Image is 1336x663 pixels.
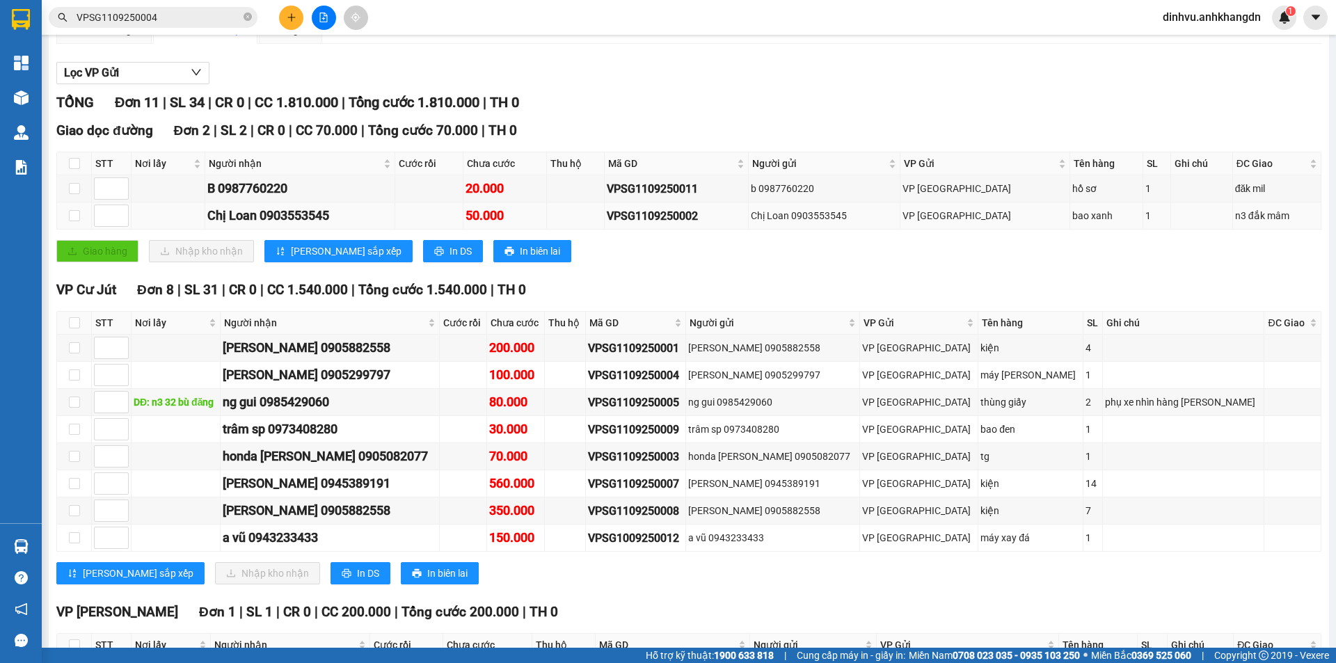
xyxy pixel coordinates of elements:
span: Mã GD [589,315,671,330]
div: [PERSON_NAME] 0905882558 [688,503,857,518]
span: | [784,648,786,663]
span: | [483,94,486,111]
div: 1 [1085,422,1100,437]
div: VPSG1109250004 [588,367,683,384]
td: VP Sài Gòn [900,175,1070,202]
div: [PERSON_NAME] 0905882558 [223,338,437,358]
td: VPSG1109250002 [605,202,749,230]
span: file-add [319,13,328,22]
span: SL 2 [221,122,247,138]
td: VPSG1109250008 [586,497,686,525]
span: | [361,122,365,138]
span: Người nhận [214,637,356,653]
span: Người nhận [209,156,381,171]
div: 1 [1085,530,1100,545]
span: aim [351,13,360,22]
span: ĐC Giao [1237,637,1307,653]
span: SL 31 [184,282,218,298]
span: Nơi lấy [135,637,196,653]
th: Cước rồi [440,312,487,335]
div: VPSG1109250011 [607,180,746,198]
span: Người gửi [690,315,845,330]
span: Nơi lấy [135,315,206,330]
td: VPSG1009250012 [586,525,686,552]
div: VP [GEOGRAPHIC_DATA] [902,208,1067,223]
div: 100.000 [489,365,542,385]
div: đăk mil [1235,181,1319,196]
div: 0905830514 [12,45,123,65]
th: Thu hộ [547,152,605,175]
div: VP [GEOGRAPHIC_DATA] [862,449,976,464]
div: 50.000 [466,206,544,225]
th: Thu hộ [532,634,595,657]
span: | [163,94,166,111]
span: VP Gửi [904,156,1056,171]
td: VP Sài Gòn [860,335,978,362]
th: Thu hộ [545,312,585,335]
span: Mã GD [599,637,735,653]
div: n3 đắk mâm [1235,208,1319,223]
th: STT [92,152,132,175]
span: TH 0 [530,604,558,620]
th: Cước rồi [370,634,443,657]
div: 4 [1085,340,1100,356]
span: question-circle [15,571,28,584]
th: Ghi chú [1171,152,1232,175]
button: aim [344,6,368,30]
div: 14 [1085,476,1100,491]
div: hồ sơ [1072,181,1140,196]
img: solution-icon [14,160,29,175]
span: down [191,67,202,78]
img: warehouse-icon [14,90,29,105]
td: VPSG1109250009 [586,416,686,443]
div: 70.000 [489,447,542,466]
button: sort-ascending[PERSON_NAME] sắp xếp [56,562,205,584]
div: b 0987760220 [751,181,897,196]
button: printerIn DS [423,240,483,262]
div: [PERSON_NAME] [12,29,123,45]
div: VP [GEOGRAPHIC_DATA] [862,530,976,545]
div: 350.000 [489,501,542,520]
div: bao xanh [1072,208,1140,223]
span: | [1202,648,1204,663]
th: Chưa cước [487,312,545,335]
span: | [395,604,398,620]
span: TH 0 [498,282,526,298]
div: 1 [1085,449,1100,464]
span: plus [287,13,296,22]
td: VPSG1109250007 [586,470,686,497]
span: TH 0 [490,94,519,111]
span: ĐC Giao [1268,315,1307,330]
span: dinhvu.anhkhangdn [1152,8,1272,26]
span: Miền Bắc [1091,648,1191,663]
span: In DS [357,566,379,581]
td: VPSG1109250004 [586,362,686,389]
div: VP [GEOGRAPHIC_DATA] [902,181,1067,196]
div: a vũ 0943233433 [223,528,437,548]
span: CC 200.000 [321,604,391,620]
div: trâm sp 0973408280 [688,422,857,437]
button: caret-down [1303,6,1328,30]
span: ĐC Giao [1236,156,1307,171]
span: | [222,282,225,298]
div: 200.000 [489,338,542,358]
td: VP Sài Gòn [860,470,978,497]
div: ng gui 0985429060 [223,392,437,412]
div: VP [GEOGRAPHIC_DATA] [862,503,976,518]
span: printer [412,568,422,580]
span: | [491,282,494,298]
button: plus [279,6,303,30]
button: printerIn biên lai [493,240,571,262]
div: 30.000 [489,420,542,439]
span: Miền Nam [909,648,1080,663]
div: ng gui 0985429060 [688,394,857,410]
span: printer [342,568,351,580]
div: 80.000 [489,392,542,412]
button: downloadNhập kho nhận [149,240,254,262]
div: kiện [980,476,1080,491]
td: VP Sài Gòn [860,497,978,525]
div: 0767820299 [133,62,274,81]
span: Tổng cước 1.810.000 [349,94,479,111]
th: STT [92,634,132,657]
div: 1 [1145,208,1168,223]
